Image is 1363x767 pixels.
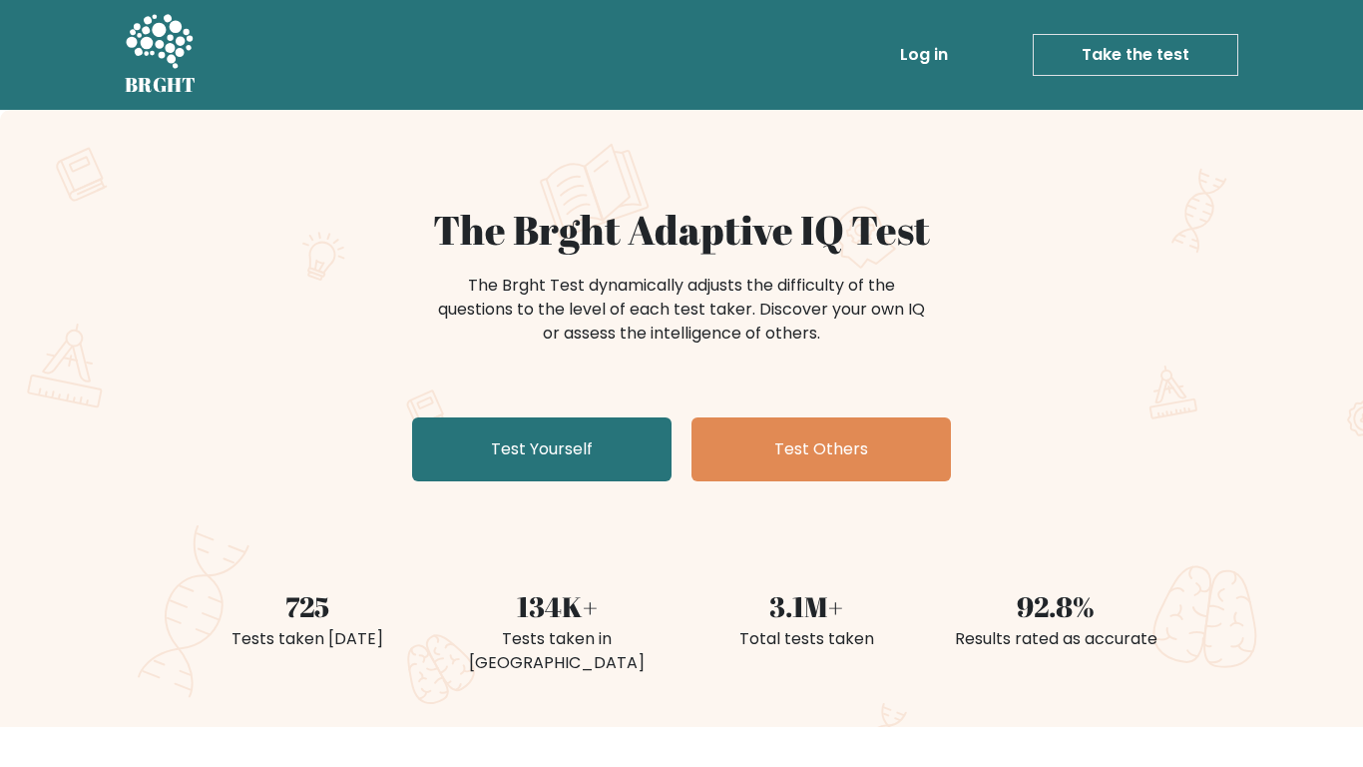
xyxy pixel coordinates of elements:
a: Test Yourself [412,417,672,481]
h5: BRGHT [125,73,197,97]
a: Log in [892,35,956,75]
a: Take the test [1033,34,1238,76]
a: BRGHT [125,8,197,102]
div: 725 [195,585,420,627]
div: 134K+ [444,585,670,627]
div: 92.8% [943,585,1168,627]
div: 3.1M+ [693,585,919,627]
div: Tests taken in [GEOGRAPHIC_DATA] [444,627,670,675]
div: Total tests taken [693,627,919,651]
h1: The Brght Adaptive IQ Test [195,206,1168,254]
div: Results rated as accurate [943,627,1168,651]
a: Test Others [691,417,951,481]
div: The Brght Test dynamically adjusts the difficulty of the questions to the level of each test take... [432,274,931,346]
div: Tests taken [DATE] [195,627,420,651]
